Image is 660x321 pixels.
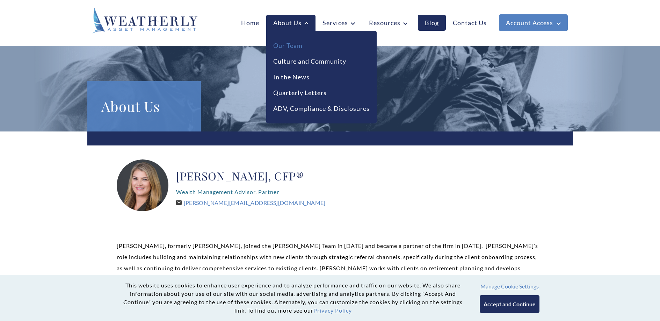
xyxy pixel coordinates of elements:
p: This website uses cookies to enhance user experience and to analyze performance and traffic on ou... [121,281,466,315]
a: Quarterly Letters [273,88,327,98]
a: Account Access [499,14,568,31]
a: Resources [362,15,414,31]
a: Culture and Community [273,57,346,66]
img: Weatherly [93,8,197,34]
a: Blog [418,15,446,31]
a: Our Team [273,41,303,50]
a: ADV, Compliance & Disclosures [273,104,370,113]
a: Services [316,15,362,31]
a: [PERSON_NAME][EMAIL_ADDRESS][DOMAIN_NAME] [176,199,326,206]
button: Manage Cookie Settings [480,283,539,290]
a: Home [234,15,266,31]
a: In the News [273,72,310,82]
h2: [PERSON_NAME], CFP® [176,169,326,183]
a: Contact Us [446,15,494,31]
button: Accept and Continue [480,295,539,313]
a: About Us [266,15,316,31]
a: Privacy Policy [313,307,352,314]
p: Wealth Management Advisor, Partner [176,186,326,198]
h1: About Us [101,95,187,117]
